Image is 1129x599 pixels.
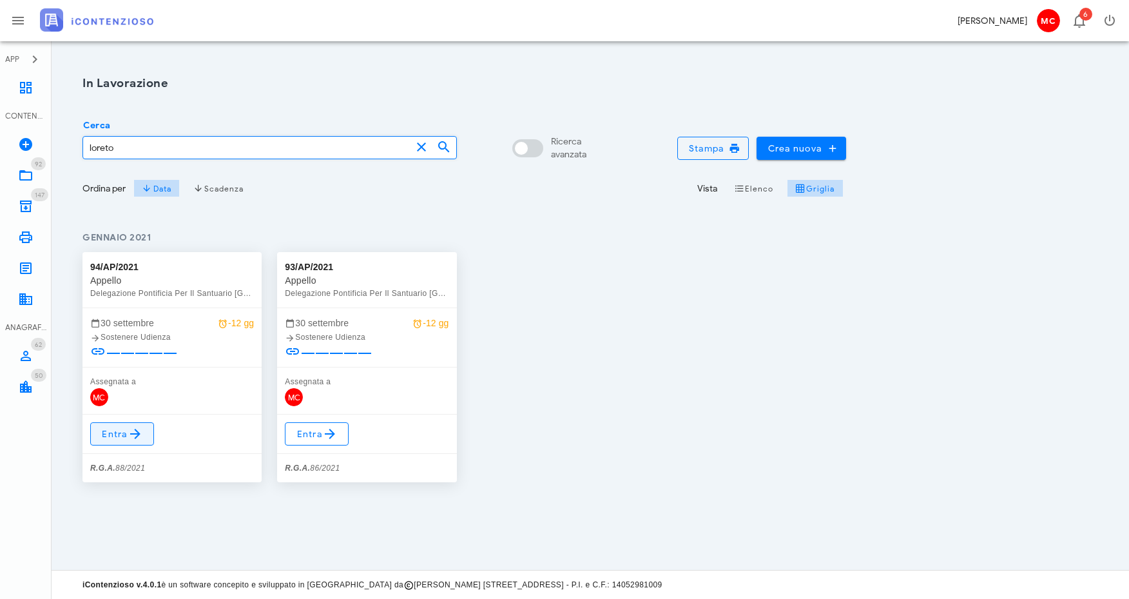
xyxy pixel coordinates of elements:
span: 50 [35,371,43,380]
span: Distintivo [31,188,48,201]
div: Appello [90,274,254,287]
div: 30 settembre [285,316,449,330]
span: MC [90,388,108,406]
span: Griglia [795,183,835,193]
span: Distintivo [31,157,46,170]
span: Scadenza [193,183,244,193]
div: -12 gg [412,316,449,330]
span: Stampa [688,142,738,154]
span: MC [1037,9,1060,32]
div: Delegazione Pontificia Per Il Santuario [GEOGRAPHIC_DATA] [285,287,449,300]
div: ANAGRAFICA [5,322,46,333]
div: Sostenere Udienza [90,331,254,344]
button: Scadenza [185,179,253,197]
span: MC [285,388,303,406]
div: Ricerca avanzata [551,135,586,161]
div: Appello [285,274,449,287]
span: 147 [35,191,44,199]
button: Crea nuova [757,137,846,160]
span: Distintivo [31,369,46,382]
button: clear icon [414,139,429,155]
span: Crea nuova [767,142,836,154]
div: Ordina per [82,182,126,195]
span: Elenco [734,183,774,193]
span: Distintivo [1079,8,1092,21]
button: Data [133,179,180,197]
a: Entra [285,422,349,446]
span: Entra [101,426,143,442]
div: Assegnata a [90,375,254,388]
strong: R.G.A. [90,464,115,473]
div: 94/AP/2021 [90,260,139,274]
strong: iContenzioso v.4.0.1 [82,580,161,589]
div: Assegnata a [285,375,449,388]
button: MC [1032,5,1063,36]
h1: In Lavorazione [82,75,846,92]
div: 93/AP/2021 [285,260,333,274]
img: logo-text-2x.png [40,8,153,32]
label: Cerca [79,119,110,132]
div: 30 settembre [90,316,254,330]
button: Griglia [787,179,844,197]
span: Data [142,183,171,193]
div: Delegazione Pontificia Per Il Santuario [GEOGRAPHIC_DATA] [90,287,254,300]
div: Vista [697,182,717,195]
div: 86/2021 [285,462,340,475]
h4: gennaio 2021 [82,231,846,244]
div: -12 gg [218,316,254,330]
div: CONTENZIOSO [5,110,46,122]
div: 88/2021 [90,462,145,475]
span: Distintivo [31,338,46,351]
button: Stampa [677,137,749,160]
strong: R.G.A. [285,464,310,473]
div: Sostenere Udienza [285,331,449,344]
button: Elenco [725,179,782,197]
span: 92 [35,160,42,168]
button: Distintivo [1063,5,1094,36]
div: [PERSON_NAME] [958,14,1027,28]
span: Entra [296,426,338,442]
a: Entra [90,422,154,446]
input: Cerca [83,137,411,159]
span: 62 [35,340,42,349]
